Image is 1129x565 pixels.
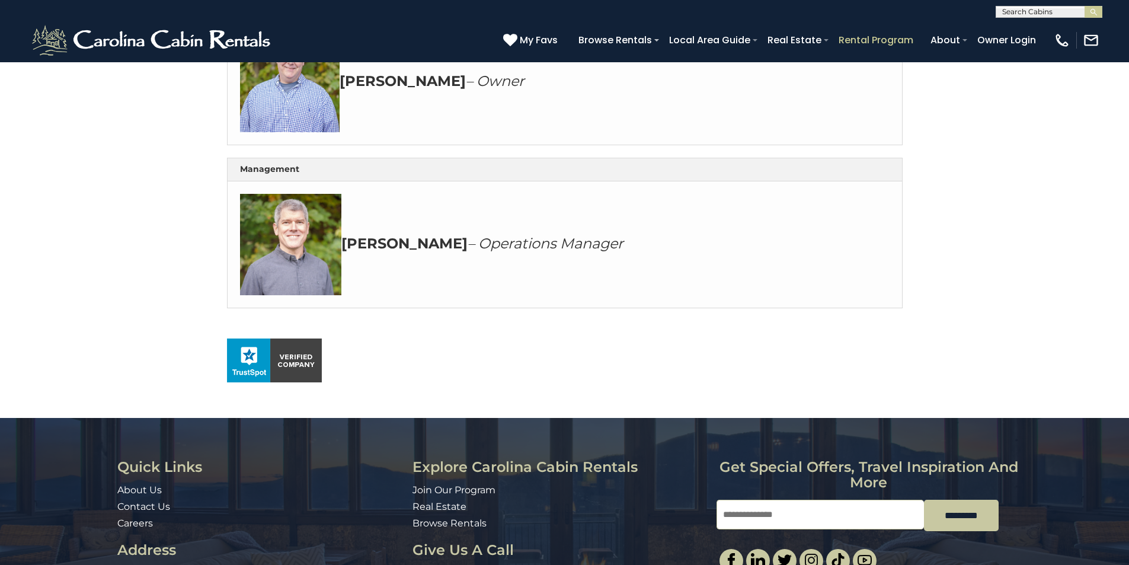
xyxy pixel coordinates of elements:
a: Browse Rentals [573,30,658,50]
h3: Explore Carolina Cabin Rentals [412,459,708,475]
img: phone-regular-white.png [1054,32,1070,49]
span: My Favs [520,33,558,47]
a: Rental Program [833,30,919,50]
img: mail-regular-white.png [1083,32,1099,49]
img: seal_horizontal.png [227,339,322,382]
em: – Owner [466,72,524,90]
a: Real Estate [412,501,466,512]
strong: [PERSON_NAME] [341,235,468,252]
strong: [PERSON_NAME] [340,72,466,90]
strong: Management [240,164,299,174]
h3: Give Us A Call [412,542,708,558]
a: My Favs [503,33,561,48]
h3: Address [117,542,404,558]
a: Contact Us [117,501,170,512]
a: Careers [117,518,153,529]
a: Owner Login [971,30,1042,50]
a: Browse Rentals [412,518,487,529]
h3: Quick Links [117,459,404,475]
a: Local Area Guide [663,30,756,50]
img: White-1-2.png [30,23,276,58]
a: About Us [117,484,162,496]
em: – Operations Manager [468,235,623,252]
h3: Get special offers, travel inspiration and more [717,459,1021,491]
a: Join Our Program [412,484,495,496]
a: Real Estate [762,30,827,50]
a: About [925,30,966,50]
